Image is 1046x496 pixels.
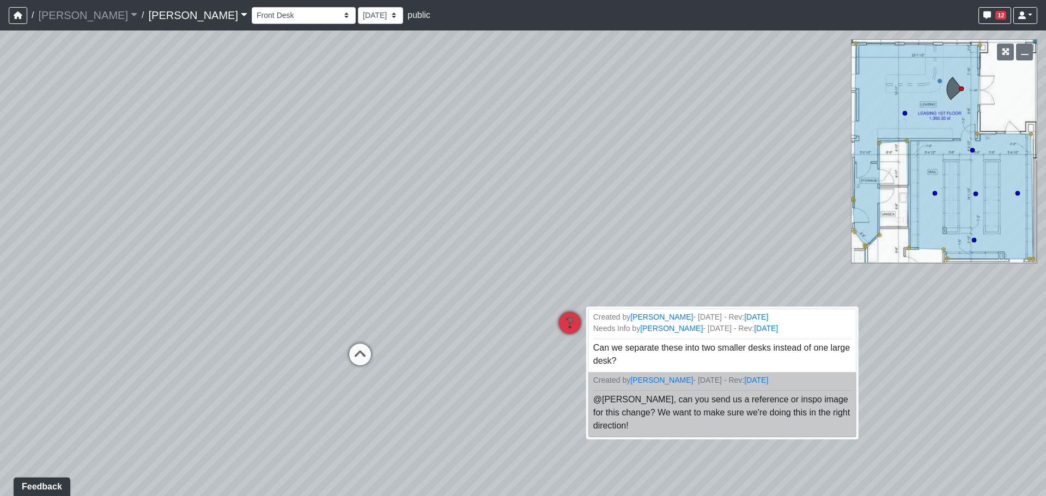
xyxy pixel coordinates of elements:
span: public [408,10,430,20]
span: / [137,4,148,26]
span: 12 [995,11,1006,20]
small: Created by - [DATE] - Rev: [593,375,852,386]
a: [PERSON_NAME] [630,313,693,321]
a: [PERSON_NAME] [630,376,693,384]
a: [DATE] [744,313,768,321]
a: [PERSON_NAME] [148,4,247,26]
span: @[PERSON_NAME], can you send us a reference or inspo image for this change? We want to make sure ... [593,395,853,430]
iframe: Ybug feedback widget [8,474,72,496]
a: [DATE] [744,376,768,384]
button: 12 [978,7,1011,24]
small: Created by - [DATE] - Rev: [593,311,852,323]
small: Needs Info by - [DATE] - Rev: [593,323,852,334]
span: Can we separate these into two smaller desks instead of one large desk? [593,343,853,365]
a: [PERSON_NAME] [38,4,137,26]
span: / [27,4,38,26]
a: [DATE] [754,324,778,333]
a: [PERSON_NAME] [640,324,703,333]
